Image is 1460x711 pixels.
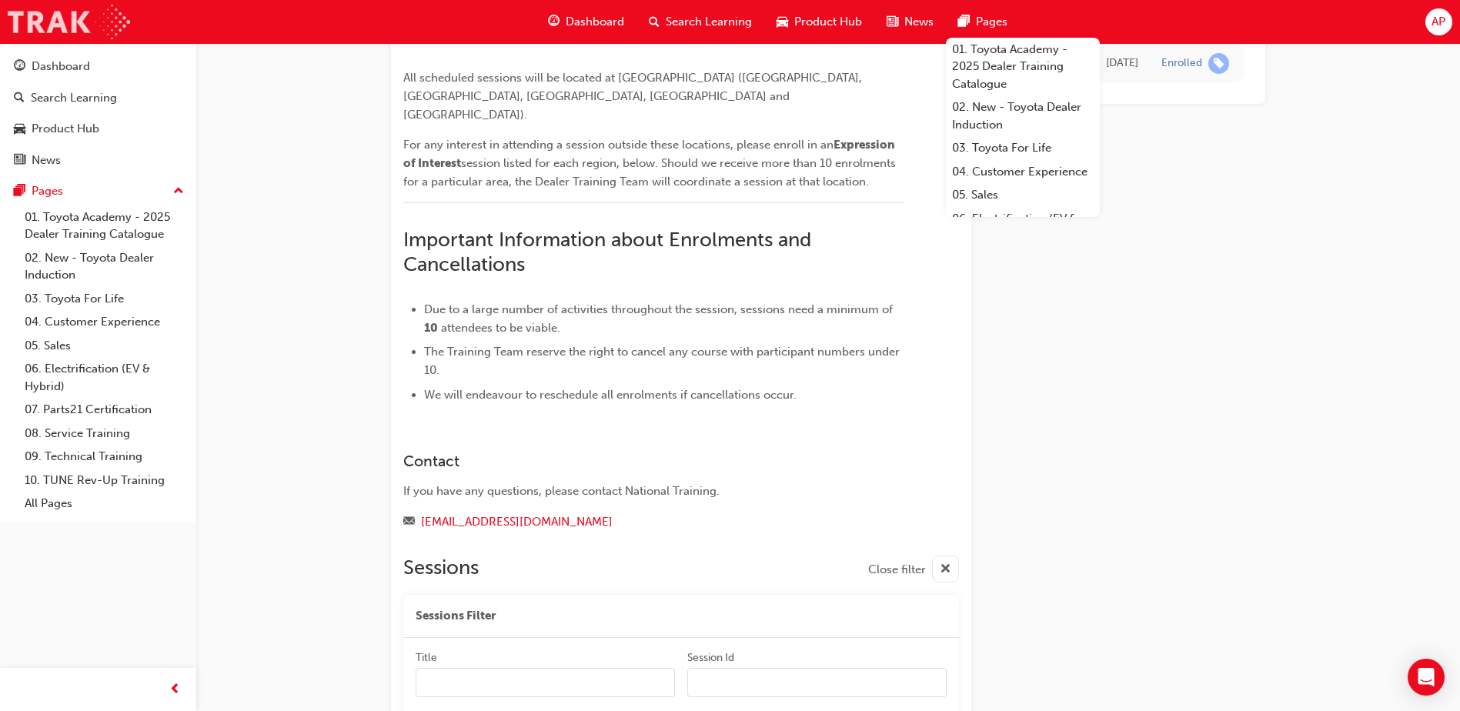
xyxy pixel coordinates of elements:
a: search-iconSearch Learning [636,6,764,38]
a: 06. Electrification (EV & Hybrid) [946,207,1100,248]
button: AP [1425,8,1452,35]
span: prev-icon [169,680,181,699]
span: Important Information about Enrolments and Cancellations [403,228,817,276]
a: 03. Toyota For Life [946,136,1100,160]
span: 10 [424,321,438,335]
span: All scheduled sessions will be located at [GEOGRAPHIC_DATA] ([GEOGRAPHIC_DATA], [GEOGRAPHIC_DATA]... [403,71,865,122]
a: 03. Toyota For Life [18,287,190,311]
a: Search Learning [6,84,190,112]
a: Product Hub [6,115,190,143]
a: 05. Sales [18,334,190,358]
button: Close filter [868,556,959,582]
a: 07. Parts21 Certification [18,398,190,422]
div: Dashboard [32,58,90,75]
span: car-icon [777,12,788,32]
span: We will endeavour to reschedule all enrolments if cancellations occur. [424,388,797,402]
span: news-icon [14,154,25,168]
span: Dashboard [566,13,624,31]
a: 05. Sales [946,183,1100,207]
span: Due to a large number of activities throughout the session, sessions need a minimum of [424,302,893,316]
span: For any interest in attending a session outside these locations, please enroll in an [403,138,834,152]
span: pages-icon [958,12,970,32]
span: Pages [976,13,1007,31]
span: The Training Team reserve the right to cancel any course with participant numbers under 10. [424,345,903,377]
span: search-icon [14,92,25,105]
div: News [32,152,61,169]
a: pages-iconPages [946,6,1020,38]
a: 01. Toyota Academy - 2025 Dealer Training Catalogue [946,38,1100,96]
span: guage-icon [14,60,25,74]
span: AP [1432,13,1445,31]
span: Search Learning [666,13,752,31]
span: car-icon [14,122,25,136]
div: Email [403,512,904,532]
div: If you have any questions, please contact National Training. [403,482,904,500]
a: 02. New - Toyota Dealer Induction [18,246,190,287]
span: up-icon [173,182,184,202]
a: Dashboard [6,52,190,81]
button: Pages [6,177,190,205]
a: News [6,146,190,175]
a: car-iconProduct Hub [764,6,874,38]
span: session listed for each region, below. Should we receive more than 10 enrolments for a particular... [403,156,899,189]
span: cross-icon [940,560,951,579]
span: attendees to be viable. [441,321,560,335]
div: Search Learning [31,89,117,107]
h3: Contact [403,452,904,470]
a: 10. TUNE Rev-Up Training [18,469,190,492]
div: Session Id [687,650,734,666]
a: 09. Technical Training [18,445,190,469]
a: news-iconNews [874,6,946,38]
a: [EMAIL_ADDRESS][DOMAIN_NAME] [421,515,613,529]
span: news-icon [887,12,898,32]
span: search-icon [649,12,660,32]
span: Sessions Filter [416,607,496,625]
input: Title [416,668,675,697]
div: Title [416,650,437,666]
img: Trak [8,5,130,39]
span: Product Hub [794,13,862,31]
a: 01. Toyota Academy - 2025 Dealer Training Catalogue [18,205,190,246]
a: 04. Customer Experience [946,160,1100,184]
input: Session Id [687,668,947,697]
h2: Sessions [403,556,479,582]
a: guage-iconDashboard [536,6,636,38]
a: 02. New - Toyota Dealer Induction [946,95,1100,136]
span: News [904,13,934,31]
div: Enrolled [1161,56,1202,71]
a: 04. Customer Experience [18,310,190,334]
span: guage-icon [548,12,560,32]
span: email-icon [403,516,415,529]
a: All Pages [18,492,190,516]
button: DashboardSearch LearningProduct HubNews [6,49,190,177]
span: learningRecordVerb_ENROLL-icon [1208,53,1229,74]
a: 06. Electrification (EV & Hybrid) [18,357,190,398]
div: Open Intercom Messenger [1408,659,1445,696]
span: Close filter [868,561,926,579]
div: Thu Jul 31 2025 09:58:54 GMT+0800 (Australian Western Standard Time) [1106,55,1138,72]
div: Pages [32,182,63,200]
span: pages-icon [14,185,25,199]
a: 08. Service Training [18,422,190,446]
div: Product Hub [32,120,99,138]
